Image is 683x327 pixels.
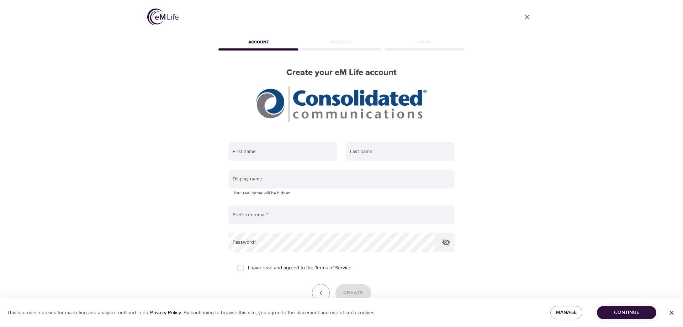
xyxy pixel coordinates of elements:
[256,86,427,122] img: CCI%20logo_rgb_hr.jpg
[597,306,656,319] button: Continue
[556,308,577,317] span: Manage
[248,264,351,272] span: I have read and agreed to the
[519,9,536,26] a: close
[150,310,181,316] a: Privacy Policy
[550,306,582,319] button: Manage
[147,9,179,25] img: logo
[233,190,450,197] p: Your real name will be hidden.
[217,68,466,78] h2: Create your eM Life account
[603,308,651,317] span: Continue
[315,264,351,272] a: Terms of Service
